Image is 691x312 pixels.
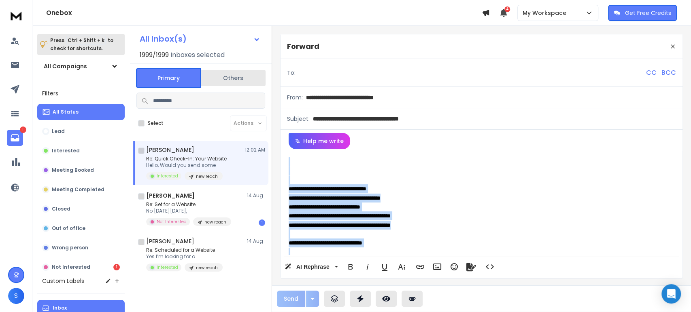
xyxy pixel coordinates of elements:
p: Closed [52,206,70,212]
h1: Onebox [46,8,482,18]
img: logo [8,8,24,23]
span: AI Rephrase [295,264,331,270]
div: 1 [259,219,265,226]
p: No [DATE][DATE], [146,208,231,214]
p: Inbox [53,305,67,311]
button: Meeting Booked [37,162,125,178]
p: new reach [196,173,218,179]
p: Lead [52,128,65,135]
button: AI Rephrase [283,259,340,275]
p: new reach [204,219,226,225]
p: Meeting Completed [52,186,104,193]
label: Select [148,120,164,126]
button: Out of office [37,220,125,236]
button: Underline (Ctrl+U) [377,259,392,275]
button: Code View [482,259,498,275]
button: Emoticons [446,259,462,275]
button: Wrong person [37,240,125,256]
p: Re: Scheduled for a Website [146,247,223,253]
p: Interested [157,173,178,179]
button: Bold (Ctrl+B) [343,259,358,275]
h1: [PERSON_NAME] [146,146,194,154]
p: CC [646,68,657,78]
p: Re: Set for a Website [146,201,231,208]
button: Lead [37,123,125,139]
p: Get Free Credits [625,9,671,17]
h3: Inboxes selected [170,50,225,60]
button: Insert Link (Ctrl+K) [412,259,428,275]
p: Subject: [287,115,310,123]
button: All Status [37,104,125,120]
div: Open Intercom Messenger [661,284,681,304]
button: Insert Image (Ctrl+P) [429,259,445,275]
h3: Filters [37,88,125,99]
span: 1999 / 1999 [140,50,169,60]
button: Italic (Ctrl+I) [360,259,375,275]
p: Interested [157,264,178,270]
button: Primary [136,68,201,88]
p: 14 Aug [247,192,265,199]
a: 1 [7,130,23,146]
p: Interested [52,148,80,154]
p: BCC [661,68,676,78]
h1: [PERSON_NAME] [146,192,195,200]
span: 4 [504,6,510,12]
div: 1 [113,264,120,270]
p: Yes I’m looking for a [146,253,223,260]
button: More Text [394,259,409,275]
p: new reach [196,265,218,271]
button: S [8,288,24,304]
button: Get Free Credits [608,5,677,21]
h1: All Campaigns [44,62,87,70]
p: Out of office [52,225,85,232]
p: Press to check for shortcuts. [50,36,113,53]
p: From: [287,93,303,101]
span: Ctrl + Shift + k [66,36,106,45]
p: Hello, Would you send some [146,162,227,169]
p: 12:02 AM [245,147,265,153]
button: Others [201,69,266,87]
p: Not Interested [52,264,90,270]
button: All Inbox(s) [133,31,267,47]
p: 14 Aug [247,238,265,245]
p: My Workspace [523,9,570,17]
p: Wrong person [52,245,88,251]
h1: [PERSON_NAME] [146,237,194,245]
h1: All Inbox(s) [140,35,187,43]
p: Forward [287,41,319,52]
p: Re: Quick Check-In: Your Website [146,156,227,162]
button: All Campaigns [37,58,125,74]
p: Not Interested [157,219,187,225]
button: Not Interested1 [37,259,125,275]
p: All Status [53,109,79,115]
button: Signature [464,259,479,275]
p: 1 [20,126,26,133]
h3: Custom Labels [42,277,84,285]
p: To: [287,69,296,77]
button: Closed [37,201,125,217]
p: Meeting Booked [52,167,94,173]
button: Help me write [289,133,350,149]
button: Interested [37,143,125,159]
button: Meeting Completed [37,181,125,198]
